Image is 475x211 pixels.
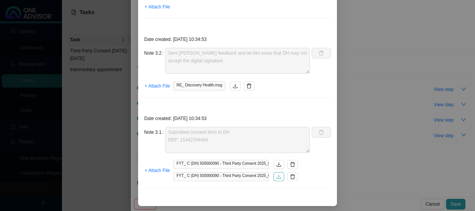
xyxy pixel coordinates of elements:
button: + Attach File [144,165,170,176]
span: + Attach File [145,167,170,174]
label: Note 3.2 [144,48,165,58]
span: FYT_ C (DH) 500000090 - Third Party Consent 2025_08_29 - 2026_08_29.msg [173,160,269,169]
span: RE_ Discovery Health.msg [173,81,225,91]
span: delete [290,162,295,167]
span: + Attach File [145,82,170,90]
span: delete [290,174,295,179]
button: + Attach File [144,81,170,91]
button: + Attach File [144,2,170,12]
span: FYT_ C (DH) 500000090 - Third Party Consent 2025_08_29 - 2026_08_29 -MailRef#3613218384#-.msg [173,172,269,181]
label: Note 3.1 [144,127,165,138]
span: download [276,174,281,179]
textarea: Submitted consent form to DH REF: 11442704484 [165,127,310,153]
textarea: Sent [PERSON_NAME] feedback and let him know that DH may not accept the digital signature [165,48,310,74]
span: delete [246,83,252,89]
p: Date created: [DATE] 10:34:53 [144,115,331,122]
span: download [276,162,281,167]
span: + Attach File [145,3,170,11]
span: download [233,83,238,89]
p: Date created: [DATE] 10:34:53 [144,36,331,43]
